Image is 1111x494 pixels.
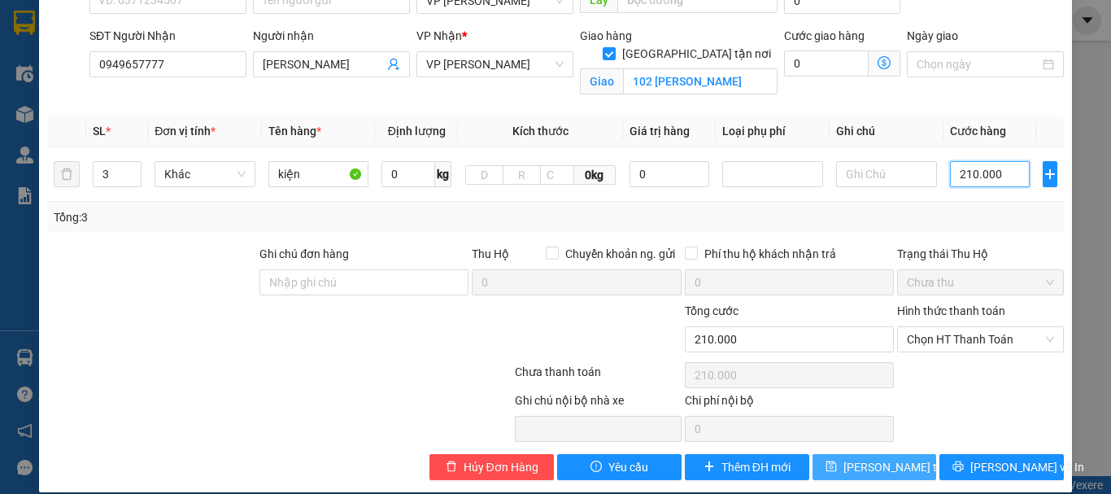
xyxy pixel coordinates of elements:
[685,454,809,480] button: plusThêm ĐH mới
[580,68,623,94] span: Giao
[268,125,321,138] span: Tên hàng
[1043,168,1057,181] span: plus
[512,125,569,138] span: Kích thước
[698,245,843,263] span: Phí thu hộ khách nhận trả
[465,165,503,185] input: D
[540,165,574,185] input: C
[513,363,683,391] div: Chưa thanh toán
[826,461,837,474] span: save
[907,270,1054,295] span: Chưa thu
[897,245,1064,263] div: Trạng thái Thu Hộ
[843,458,974,476] span: [PERSON_NAME] thay đổi
[559,245,682,263] span: Chuyển khoản ng. gửi
[54,208,430,226] div: Tổng: 3
[784,29,865,42] label: Cước giao hàng
[1043,161,1057,187] button: plus
[630,125,690,138] span: Giá trị hàng
[970,458,1084,476] span: [PERSON_NAME] và In
[426,52,564,77] span: VP Hà Tĩnh
[388,125,446,138] span: Định lượng
[685,391,894,416] div: Chi phí nội bộ
[387,58,400,71] span: user-add
[950,125,1006,138] span: Cước hàng
[93,125,106,138] span: SL
[164,162,246,186] span: Khác
[253,27,410,45] div: Người nhận
[574,165,616,185] span: 0kg
[939,454,1064,480] button: printer[PERSON_NAME] và In
[813,454,937,480] button: save[PERSON_NAME] thay đổi
[830,116,943,147] th: Ghi chú
[446,461,457,474] span: delete
[704,461,715,474] span: plus
[503,165,541,185] input: R
[580,29,632,42] span: Giao hàng
[784,50,869,77] input: Cước giao hàng
[952,461,964,474] span: printer
[917,55,1039,73] input: Ngày giao
[515,391,682,416] div: Ghi chú nội bộ nhà xe
[54,161,80,187] button: delete
[716,116,830,147] th: Loại phụ phí
[836,161,937,187] input: Ghi Chú
[907,29,958,42] label: Ngày giao
[259,247,349,260] label: Ghi chú đơn hàng
[721,458,791,476] span: Thêm ĐH mới
[907,327,1054,352] span: Chọn HT Thanh Toán
[435,161,451,187] span: kg
[878,56,891,69] span: dollar-circle
[155,125,216,138] span: Đơn vị tính
[616,45,778,63] span: [GEOGRAPHIC_DATA] tận nơi
[590,461,602,474] span: exclamation-circle
[557,454,682,480] button: exclamation-circleYêu cầu
[897,304,1005,317] label: Hình thức thanh toán
[623,68,778,94] input: Giao tận nơi
[608,458,648,476] span: Yêu cầu
[429,454,554,480] button: deleteHủy Đơn Hàng
[259,269,468,295] input: Ghi chú đơn hàng
[268,161,369,187] input: VD: Bàn, Ghế
[89,27,246,45] div: SĐT Người Nhận
[416,29,462,42] span: VP Nhận
[685,304,738,317] span: Tổng cước
[472,247,509,260] span: Thu Hộ
[464,458,538,476] span: Hủy Đơn Hàng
